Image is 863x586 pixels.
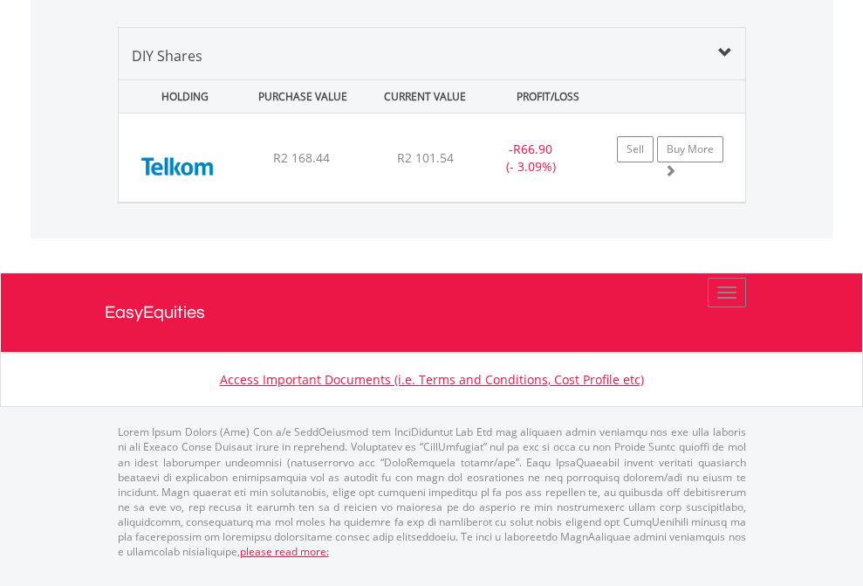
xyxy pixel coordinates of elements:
[120,80,239,113] div: HOLDING
[105,273,759,352] a: EasyEquities
[366,80,484,113] div: CURRENT VALUE
[127,135,228,197] img: EQU.ZA.TKG.png
[220,371,644,388] a: Access Important Documents (i.e. Terms and Conditions, Cost Profile etc)
[617,136,654,162] a: Sell
[513,141,552,157] span: R66.90
[240,544,329,559] a: please read more:
[476,141,586,176] div: - (- 3.09%)
[489,80,607,113] div: PROFIT/LOSS
[243,80,362,113] div: PURCHASE VALUE
[132,46,202,65] span: DIY Shares
[273,149,330,166] span: R2 168.44
[657,136,723,162] a: Buy More
[118,424,746,559] p: Lorem Ipsum Dolors (Ame) Con a/e SeddOeiusmod tem InciDiduntut Lab Etd mag aliquaen admin veniamq...
[397,149,454,166] span: R2 101.54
